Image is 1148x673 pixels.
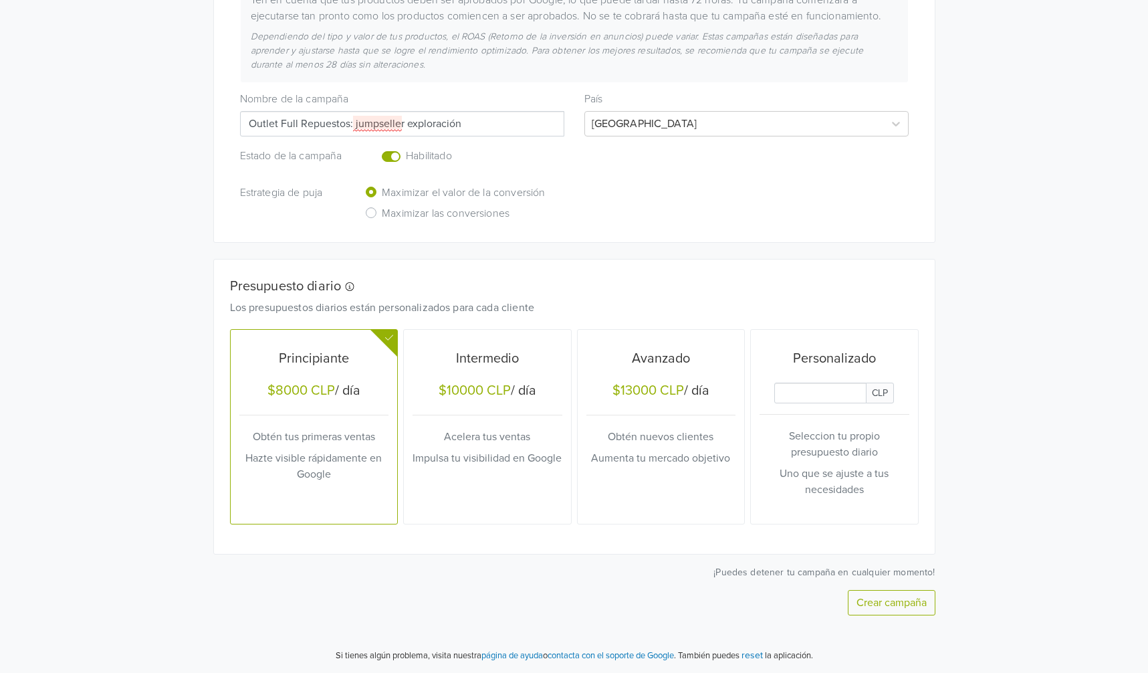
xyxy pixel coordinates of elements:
[741,648,763,663] button: reset
[231,330,398,524] button: Principiante$8000 CLP/ díaObtén tus primeras ventasHazte visible rápidamente en Google
[382,187,545,199] h6: Maximizar el valor de la conversión
[382,207,509,220] h6: Maximizar las conversiones
[413,429,562,445] p: Acelera tus ventas
[548,650,674,661] a: contacta con el soporte de Google
[612,383,684,399] div: $13000 CLP
[239,429,389,445] p: Obtén tus primeras ventas
[774,383,867,403] input: Daily Custom Budget
[230,278,899,294] h5: Presupuesto diario
[413,450,562,466] p: Impulsa tu visibilidad en Google
[586,429,736,445] p: Obtén nuevos clientes
[213,565,935,579] p: ¡Puedes detener tu campaña en cualquier momento!
[239,383,389,401] h5: / día
[751,330,918,524] button: PersonalizadoDaily Custom BudgetCLPSeleccion tu propio presupuesto diarioUno que se ajuste a tus ...
[586,383,736,401] h5: / día
[413,383,562,401] h5: / día
[239,351,389,367] h5: Principiante
[240,187,345,199] h6: Estrategia de puja
[848,590,935,615] button: Crear campaña
[760,466,909,498] p: Uno que se ajuste a tus necesidades
[404,330,571,524] button: Intermedio$10000 CLP/ díaAcelera tus ventasImpulsa tu visibilidad en Google
[760,428,909,460] p: Seleccion tu propio presupuesto diario
[439,383,511,399] div: $10000 CLP
[220,300,909,316] div: Los presupuestos diarios están personalizados para cada cliente
[584,93,909,106] h6: País
[336,650,676,663] p: Si tienes algún problema, visita nuestra o .
[586,450,736,466] p: Aumenta tu mercado objetivo
[578,330,745,524] button: Avanzado$13000 CLP/ díaObtén nuevos clientesAumenta tu mercado objetivo
[413,351,562,367] h5: Intermedio
[241,29,908,72] div: Dependiendo del tipo y valor de tus productos, el ROAS (Retorno de la inversión en anuncios) pued...
[481,650,543,661] a: página de ayuda
[267,383,335,399] div: $8000 CLP
[760,351,909,367] h5: Personalizado
[866,383,894,403] span: CLP
[240,93,564,106] h6: Nombre de la campaña
[239,450,389,482] p: Hazte visible rápidamente en Google
[676,648,813,663] p: También puedes la aplicación.
[406,150,521,163] h6: Habilitado
[240,150,345,163] h6: Estado de la campaña
[240,111,564,136] input: Campaign name
[586,351,736,367] h5: Avanzado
